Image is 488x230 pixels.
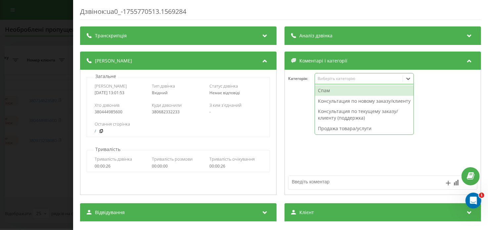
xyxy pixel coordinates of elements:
span: Клієнт [299,209,314,216]
div: Виберіть категорію [318,76,400,81]
div: - [210,110,262,114]
p: Загальне [94,73,118,80]
span: Транскрипція [95,32,127,39]
div: Спам [315,85,414,96]
span: 1 [479,193,484,198]
div: Консультация по новому заказу/клиенту [315,96,414,106]
span: Вхідний [152,90,168,96]
span: Відвідування [95,209,125,216]
span: Хто дзвонив [95,102,119,108]
div: [DATE] 13:01:53 [95,91,147,95]
p: Тривалість [94,146,122,153]
div: 380444985600 [95,110,147,114]
h4: Категорія : [288,76,315,81]
span: Тип дзвінка [152,83,175,89]
div: 00:00:26 [210,164,262,169]
span: Остання сторінка [95,121,130,127]
div: Продажа товара/услуги [315,123,414,134]
div: 00:00:26 [95,164,147,169]
div: 00:00:00 [152,164,205,169]
iframe: Intercom live chat [466,193,481,209]
span: Коментарі і категорії [299,57,347,64]
div: Консультация по текущему заказу/клиенту (поддержка) [315,106,414,123]
span: [PERSON_NAME] [95,57,132,64]
span: З ким з'єднаний [210,102,242,108]
span: Аналіз дзвінка [299,32,333,39]
span: Немає відповіді [210,90,240,96]
div: 380682332233 [152,110,205,114]
span: Тривалість очікування [210,156,255,162]
a: / [95,129,96,134]
span: Куди дзвонили [152,102,182,108]
span: [PERSON_NAME] [95,83,127,89]
span: Статус дзвінка [210,83,238,89]
span: Тривалість розмови [152,156,193,162]
span: Тривалість дзвінка [95,156,132,162]
div: Дзвінок : ua0_-1755770513.1569284 [80,7,481,20]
